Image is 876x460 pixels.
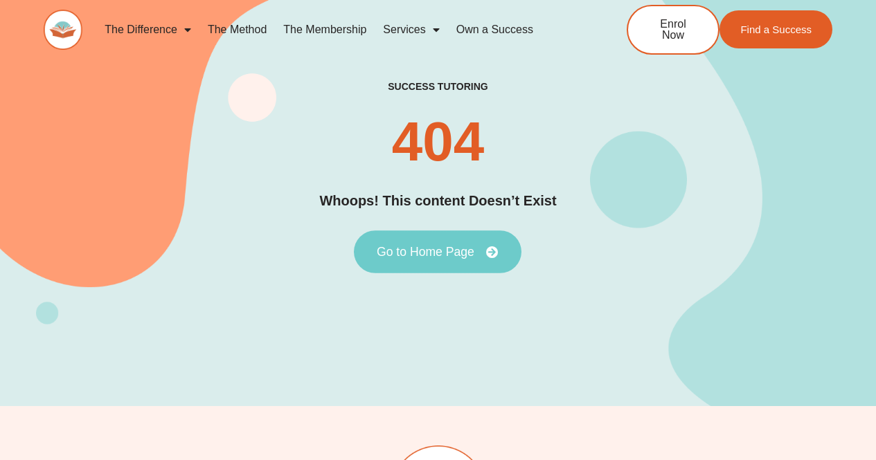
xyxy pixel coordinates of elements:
[375,14,447,46] a: Services
[354,230,521,273] a: Go to Home Page
[275,14,375,46] a: The Membership
[377,246,474,258] span: Go to Home Page
[319,190,556,212] h2: Whoops! This content Doesn’t Exist
[627,5,719,55] a: Enrol Now
[740,24,812,35] span: Find a Success
[392,114,484,169] h2: 404
[719,10,832,48] a: Find a Success
[96,14,581,46] nav: Menu
[645,304,876,460] iframe: Chat Widget
[388,80,488,93] h2: success tutoring
[448,14,542,46] a: Own a Success
[199,14,275,46] a: The Method
[649,19,697,41] span: Enrol Now
[96,14,199,46] a: The Difference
